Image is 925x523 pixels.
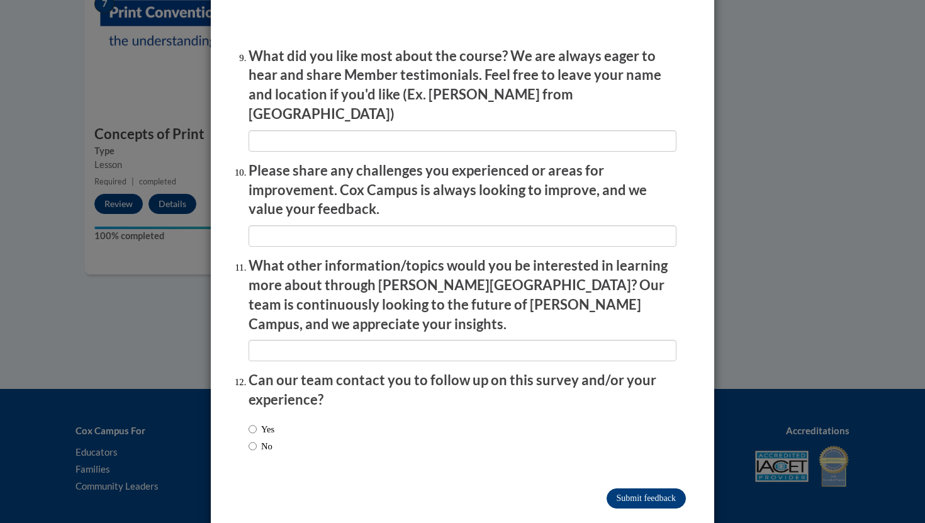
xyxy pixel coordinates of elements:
[249,439,272,453] label: No
[249,161,676,219] p: Please share any challenges you experienced or areas for improvement. Cox Campus is always lookin...
[607,488,686,509] input: Submit feedback
[249,422,257,436] input: Yes
[249,371,676,410] p: Can our team contact you to follow up on this survey and/or your experience?
[249,256,676,334] p: What other information/topics would you be interested in learning more about through [PERSON_NAME...
[249,422,274,436] label: Yes
[249,439,257,453] input: No
[249,47,676,124] p: What did you like most about the course? We are always eager to hear and share Member testimonial...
